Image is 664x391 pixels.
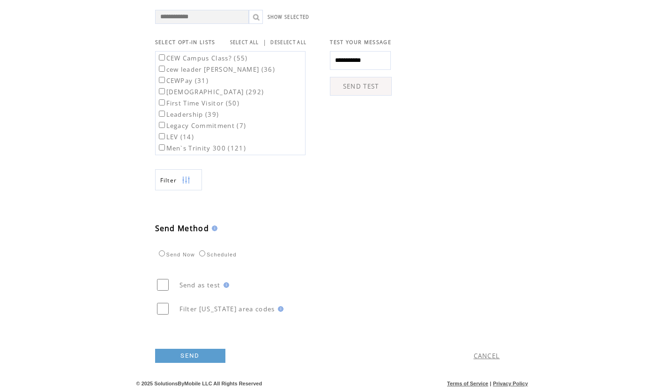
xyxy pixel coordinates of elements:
[330,77,392,96] a: SEND TEST
[209,226,217,231] img: help.gif
[157,121,246,130] label: Legacy Commitment (7)
[157,54,248,62] label: CEW Campus Class? (55)
[275,306,284,312] img: help.gif
[263,38,267,46] span: |
[447,381,488,386] a: Terms of Service
[159,88,165,94] input: [DEMOGRAPHIC_DATA] (292)
[136,381,262,386] span: © 2025 SolutionsByMobile LLC All Rights Reserved
[159,133,165,139] input: LEV (14)
[197,252,237,257] label: Scheduled
[159,77,165,83] input: CEWPay (31)
[270,39,306,45] a: DESELECT ALL
[159,54,165,60] input: CEW Campus Class? (55)
[155,39,216,45] span: SELECT OPT-IN LISTS
[157,99,240,107] label: First Time Visitor (50)
[182,170,190,191] img: filters.png
[157,76,209,85] label: CEWPay (31)
[155,349,225,363] a: SEND
[159,99,165,105] input: First Time Visitor (50)
[159,144,165,150] input: Men`s Trinity 300 (121)
[268,14,310,20] a: SHOW SELECTED
[159,250,165,256] input: Send Now
[155,223,209,233] span: Send Method
[157,110,219,119] label: Leadership (39)
[157,88,264,96] label: [DEMOGRAPHIC_DATA] (292)
[159,111,165,117] input: Leadership (39)
[157,144,246,152] label: Men`s Trinity 300 (121)
[490,381,491,386] span: |
[179,305,275,313] span: Filter [US_STATE] area codes
[157,133,194,141] label: LEV (14)
[474,352,500,360] a: CANCEL
[159,66,165,72] input: cew leader [PERSON_NAME] (36)
[160,176,177,184] span: Show filters
[199,250,205,256] input: Scheduled
[230,39,259,45] a: SELECT ALL
[493,381,528,386] a: Privacy Policy
[157,65,276,74] label: cew leader [PERSON_NAME] (36)
[155,169,202,190] a: Filter
[179,281,221,289] span: Send as test
[221,282,229,288] img: help.gif
[157,252,195,257] label: Send Now
[159,122,165,128] input: Legacy Commitment (7)
[330,39,391,45] span: TEST YOUR MESSAGE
